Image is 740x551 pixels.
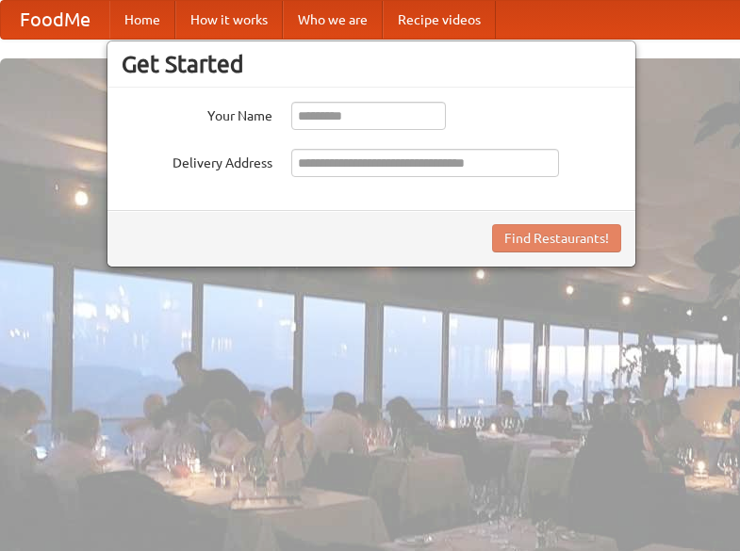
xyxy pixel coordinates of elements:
[122,102,272,125] label: Your Name
[175,1,283,39] a: How it works
[383,1,496,39] a: Recipe videos
[122,149,272,172] label: Delivery Address
[283,1,383,39] a: Who we are
[122,50,621,78] h3: Get Started
[492,224,621,252] button: Find Restaurants!
[1,1,109,39] a: FoodMe
[109,1,175,39] a: Home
